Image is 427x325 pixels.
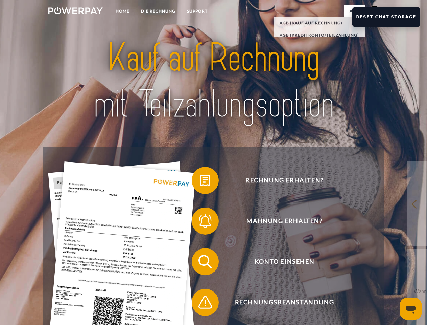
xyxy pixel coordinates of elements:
[197,213,214,230] img: qb_bell.svg
[352,7,420,27] button: Reset Chat-Storage
[197,172,214,189] img: qb_bill.svg
[201,248,367,275] span: Konto einsehen
[371,6,379,14] img: de
[400,298,422,320] iframe: Schaltfläche zum Öffnen des Messaging-Fensters
[192,167,367,194] button: Rechnung erhalten?
[344,5,365,17] a: agb
[181,5,213,17] a: SUPPORT
[201,167,367,194] span: Rechnung erhalten?
[197,253,214,270] img: qb_search.svg
[65,32,362,130] img: title-powerpay_de.svg
[48,7,103,14] img: logo-powerpay-white.svg
[197,294,214,311] img: qb_warning.svg
[201,208,367,235] span: Mahnung erhalten?
[192,208,367,235] button: Mahnung erhalten?
[135,5,181,17] a: DIE RECHNUNG
[110,5,135,17] a: Home
[192,289,367,316] button: Rechnungsbeanstandung
[201,289,367,316] span: Rechnungsbeanstandung
[274,17,365,29] a: AGB (Kauf auf Rechnung)
[274,29,365,41] a: AGB (Kreditkonto/Teilzahlung)
[192,248,367,275] button: Konto einsehen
